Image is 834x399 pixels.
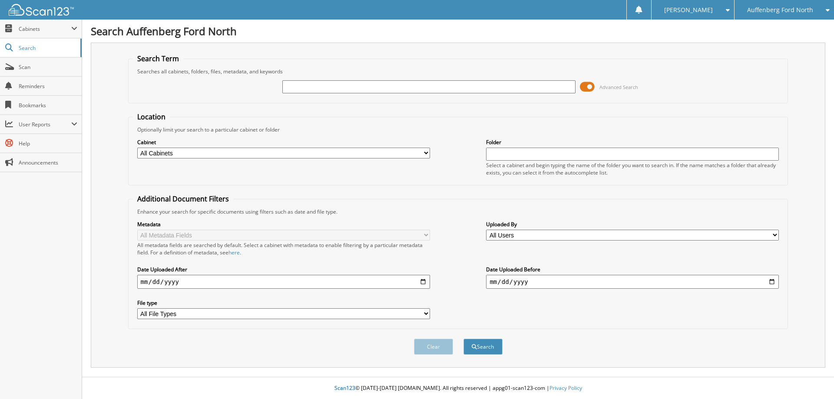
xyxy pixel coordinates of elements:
[137,275,430,289] input: start
[133,208,784,215] div: Enhance your search for specific documents using filters such as date and file type.
[414,339,453,355] button: Clear
[19,121,71,128] span: User Reports
[82,378,834,399] div: © [DATE]-[DATE] [DOMAIN_NAME]. All rights reserved | appg01-scan123-com |
[664,7,713,13] span: [PERSON_NAME]
[133,54,183,63] legend: Search Term
[486,162,779,176] div: Select a cabinet and begin typing the name of the folder you want to search in. If the name match...
[228,249,240,256] a: here
[19,25,71,33] span: Cabinets
[137,138,430,146] label: Cabinet
[747,7,813,13] span: Auffenberg Ford North
[19,159,77,166] span: Announcements
[133,194,233,204] legend: Additional Document Filters
[137,299,430,307] label: File type
[486,266,779,273] label: Date Uploaded Before
[19,44,76,52] span: Search
[19,102,77,109] span: Bookmarks
[137,266,430,273] label: Date Uploaded After
[549,384,582,392] a: Privacy Policy
[486,221,779,228] label: Uploaded By
[133,112,170,122] legend: Location
[19,140,77,147] span: Help
[599,84,638,90] span: Advanced Search
[19,63,77,71] span: Scan
[91,24,825,38] h1: Search Auffenberg Ford North
[486,275,779,289] input: end
[137,241,430,256] div: All metadata fields are searched by default. Select a cabinet with metadata to enable filtering b...
[133,68,784,75] div: Searches all cabinets, folders, files, metadata, and keywords
[137,221,430,228] label: Metadata
[463,339,503,355] button: Search
[19,82,77,90] span: Reminders
[334,384,355,392] span: Scan123
[9,4,74,16] img: scan123-logo-white.svg
[133,126,784,133] div: Optionally limit your search to a particular cabinet or folder
[486,138,779,146] label: Folder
